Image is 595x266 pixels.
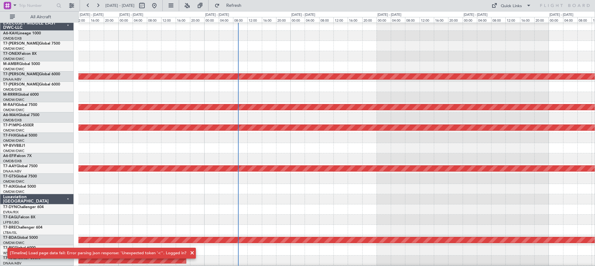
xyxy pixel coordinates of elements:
[420,17,434,23] div: 12:00
[147,17,161,23] div: 08:00
[3,32,41,35] a: A6-KAHLineage 1000
[434,17,448,23] div: 16:00
[291,12,315,18] div: [DATE] - [DATE]
[3,52,20,56] span: T7-ONEX
[10,250,187,256] div: [Timeline] Load page data fail: Error parsing json response: 'Unexpected token '<''. Logged in?
[3,230,17,235] a: LTBA/ISL
[90,17,104,23] div: 16:00
[3,93,39,97] a: M-RRRRGlobal 6000
[3,216,35,219] a: T7-EAGLFalcon 8X
[3,138,24,143] a: OMDW/DWC
[105,3,134,8] span: [DATE] - [DATE]
[80,12,104,18] div: [DATE] - [DATE]
[3,32,17,35] span: A6-KAH
[488,1,534,11] button: Quick Links
[3,62,40,66] a: M-AMBRGlobal 5000
[3,118,22,123] a: OMDB/DXB
[3,144,16,148] span: VP-BVV
[3,103,16,107] span: M-RAFI
[549,12,573,18] div: [DATE] - [DATE]
[3,46,24,51] a: OMDW/DWC
[7,12,67,22] button: All Aircraft
[3,144,25,148] a: VP-BVVBBJ1
[3,83,60,86] a: T7-[PERSON_NAME]Global 6000
[563,17,577,23] div: 04:00
[212,1,249,11] button: Refresh
[3,175,37,178] a: T7-GTSGlobal 7500
[362,17,377,23] div: 20:00
[3,164,16,168] span: T7-AAY
[501,3,522,9] div: Quick Links
[262,17,276,23] div: 16:00
[3,190,24,194] a: OMDW/DWC
[319,17,333,23] div: 08:00
[448,17,462,23] div: 20:00
[3,220,19,225] a: LFPB/LBG
[3,62,19,66] span: M-AMBR
[391,17,405,23] div: 04:00
[3,83,39,86] span: T7-[PERSON_NAME]
[463,17,477,23] div: 00:00
[3,77,21,82] a: DNAA/ABV
[464,12,487,18] div: [DATE] - [DATE]
[3,36,22,41] a: OMDB/DXB
[119,12,143,18] div: [DATE] - [DATE]
[3,113,39,117] a: A6-MAHGlobal 7500
[16,15,65,19] span: All Aircraft
[377,12,401,18] div: [DATE] - [DATE]
[3,226,42,229] a: T7-BREChallenger 604
[221,3,247,8] span: Refresh
[3,134,37,137] a: T7-FHXGlobal 5000
[204,17,218,23] div: 00:00
[118,17,133,23] div: 00:00
[3,236,17,240] span: T7-BDA
[190,17,204,23] div: 20:00
[3,108,24,112] a: OMDW/DWC
[247,17,262,23] div: 12:00
[333,17,348,23] div: 12:00
[549,17,563,23] div: 00:00
[161,17,175,23] div: 12:00
[3,179,24,184] a: OMDW/DWC
[3,226,16,229] span: T7-BRE
[3,67,24,72] a: OMDW/DWC
[3,216,18,219] span: T7-EAGL
[3,42,39,46] span: T7-[PERSON_NAME]
[3,205,17,209] span: T7-DYN
[534,17,549,23] div: 20:00
[3,154,15,158] span: A6-EFI
[3,149,24,153] a: OMDW/DWC
[3,159,22,164] a: OMDB/DXB
[3,87,22,92] a: OMDB/DXB
[305,17,319,23] div: 04:00
[377,17,391,23] div: 00:00
[405,17,419,23] div: 08:00
[3,124,19,127] span: T7-P1MP
[75,17,90,23] div: 12:00
[3,205,44,209] a: T7-DYNChallenger 604
[3,175,16,178] span: T7-GTS
[3,124,34,127] a: T7-P1MPG-650ER
[3,128,24,133] a: OMDW/DWC
[3,103,37,107] a: M-RAFIGlobal 7500
[219,17,233,23] div: 04:00
[3,93,18,97] span: M-RRRR
[3,185,15,189] span: T7-AIX
[3,185,36,189] a: T7-AIXGlobal 5000
[477,17,491,23] div: 04:00
[3,210,19,215] a: EVRA/RIX
[233,17,247,23] div: 08:00
[577,17,592,23] div: 08:00
[348,17,362,23] div: 16:00
[520,17,534,23] div: 16:00
[3,169,21,174] a: DNAA/ABV
[176,17,190,23] div: 16:00
[3,113,18,117] span: A6-MAH
[3,72,60,76] a: T7-[PERSON_NAME]Global 6000
[3,134,16,137] span: T7-FHX
[19,1,55,10] input: Trip Number
[133,17,147,23] div: 04:00
[3,52,37,56] a: T7-ONEXFalcon 8X
[3,164,37,168] a: T7-AAYGlobal 7500
[3,57,24,61] a: OMDW/DWC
